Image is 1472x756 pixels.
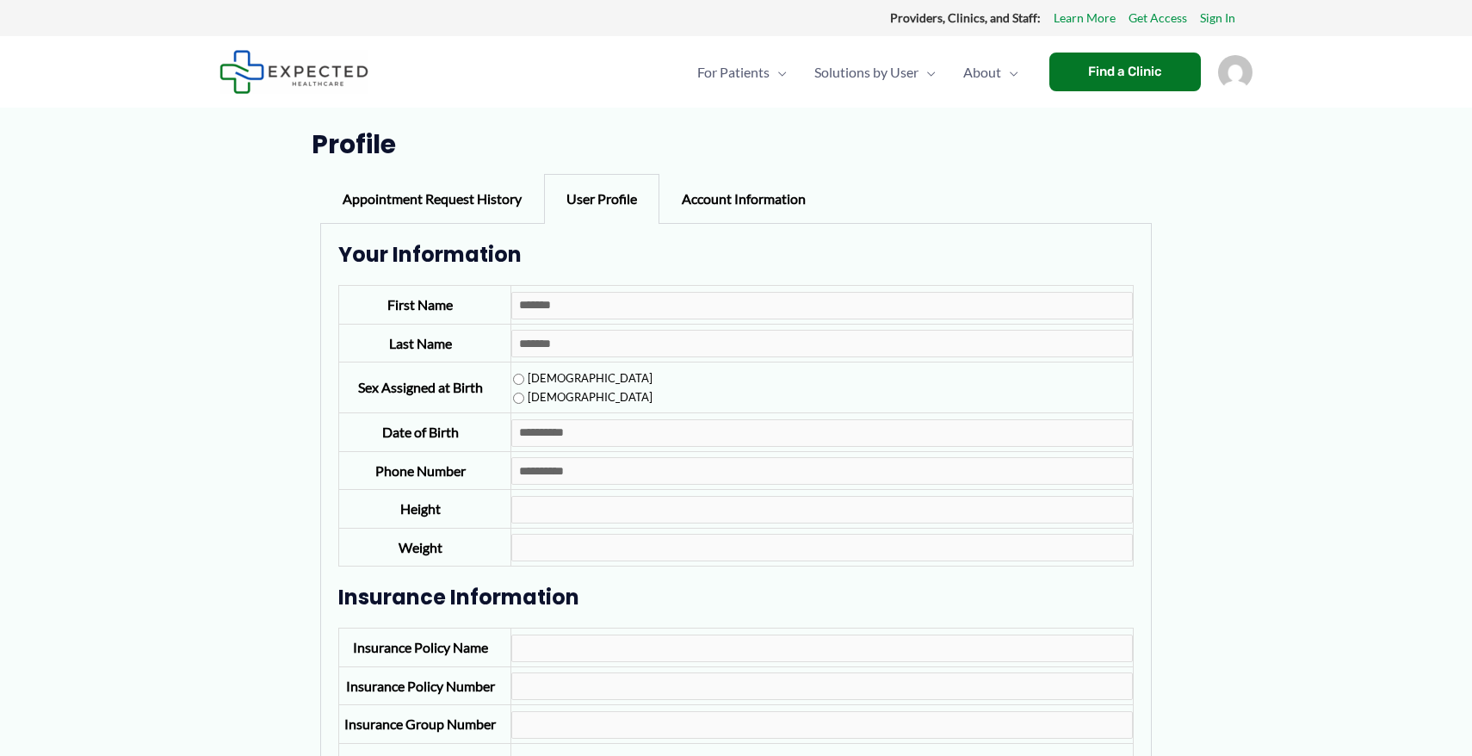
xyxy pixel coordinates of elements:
label: Insurance Policy Number [346,678,495,694]
div: Appointment Request History [320,174,544,224]
label: Weight [399,539,442,555]
a: Account icon link [1218,62,1252,78]
a: Learn More [1054,7,1116,29]
h3: Your Information [338,241,1135,268]
a: Find a Clinic [1049,53,1201,91]
label: Date of Birth [382,424,459,440]
a: For PatientsMenu Toggle [683,42,801,102]
div: Account Information [659,174,828,224]
label: [DEMOGRAPHIC_DATA] [513,371,653,385]
label: Sex Assigned at Birth [358,379,483,395]
h1: Profile [312,129,1161,160]
strong: Providers, Clinics, and Staff: [890,10,1041,25]
label: [DEMOGRAPHIC_DATA] [513,390,653,404]
input: [DEMOGRAPHIC_DATA] [513,374,524,385]
span: For Patients [697,42,770,102]
nav: Primary Site Navigation [683,42,1032,102]
label: Insurance Policy Name [353,639,488,655]
label: Last Name [389,335,452,351]
span: Menu Toggle [770,42,787,102]
span: Menu Toggle [918,42,936,102]
div: User Profile [544,174,659,224]
a: Sign In [1200,7,1235,29]
label: Height [400,500,441,517]
label: Phone Number [375,462,466,479]
h3: Insurance Information [338,584,1135,610]
span: Solutions by User [814,42,918,102]
a: AboutMenu Toggle [949,42,1032,102]
img: Expected Healthcare Logo - side, dark font, small [220,50,368,94]
a: Get Access [1129,7,1187,29]
label: Insurance Group Number [344,716,496,732]
span: About [963,42,1001,102]
input: [DEMOGRAPHIC_DATA] [513,393,524,404]
a: Solutions by UserMenu Toggle [801,42,949,102]
span: Menu Toggle [1001,42,1018,102]
label: First Name [387,296,453,313]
